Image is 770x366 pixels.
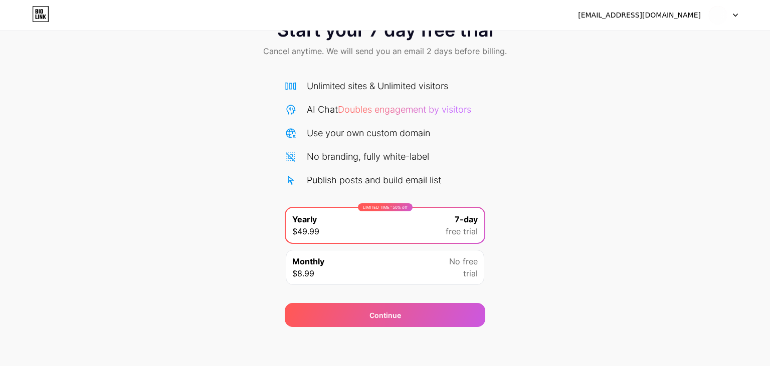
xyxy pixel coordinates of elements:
[307,173,441,187] div: Publish posts and build email list
[292,255,324,267] span: Monthly
[307,150,429,163] div: No branding, fully white-label
[369,310,401,320] div: Continue
[358,203,413,211] div: LIMITED TIME : 50% off
[277,20,493,40] span: Start your 7 day free trial
[307,79,448,93] div: Unlimited sites & Unlimited visitors
[292,267,314,279] span: $8.99
[463,267,478,279] span: trial
[338,104,471,115] span: Doubles engagement by visitors
[292,213,317,225] span: Yearly
[307,103,471,116] div: AI Chat
[578,10,701,21] div: [EMAIL_ADDRESS][DOMAIN_NAME]
[263,45,507,57] span: Cancel anytime. We will send you an email 2 days before billing.
[455,213,478,225] span: 7-day
[449,255,478,267] span: No free
[292,225,319,237] span: $49.99
[307,126,430,140] div: Use your own custom domain
[446,225,478,237] span: free trial
[708,6,727,25] img: lba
